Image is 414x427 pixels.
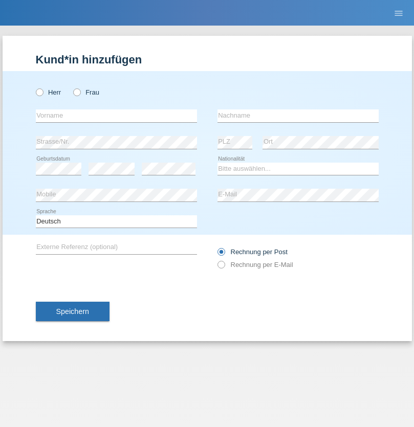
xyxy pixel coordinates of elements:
span: Speichern [56,307,89,316]
label: Herr [36,88,61,96]
label: Rechnung per Post [217,248,288,256]
a: menu [388,10,409,16]
input: Herr [36,88,42,95]
input: Rechnung per E-Mail [217,261,224,274]
i: menu [394,8,404,18]
h1: Kund*in hinzufügen [36,53,379,66]
input: Frau [73,88,80,95]
label: Rechnung per E-Mail [217,261,293,268]
label: Frau [73,88,99,96]
input: Rechnung per Post [217,248,224,261]
button: Speichern [36,302,110,321]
